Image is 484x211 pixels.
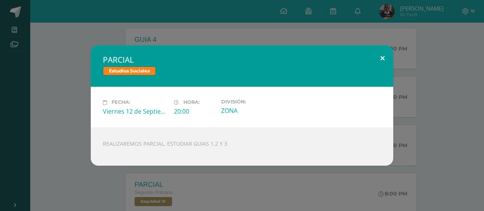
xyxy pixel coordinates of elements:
div: REALIZAREMOS PARCIAL, ESTUDIAR GUIAS 1,2 Y 3 [91,128,393,166]
span: Estudios Sociales [103,66,156,75]
div: Viernes 12 de Septiembre [103,107,168,116]
h2: PARCIAL [103,54,381,65]
div: ZONA [221,106,286,115]
span: Hora: [183,100,200,105]
span: Fecha: [112,100,130,105]
button: Close (Esc) [372,45,393,71]
label: División: [221,99,286,105]
div: 20:00 [174,107,215,116]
